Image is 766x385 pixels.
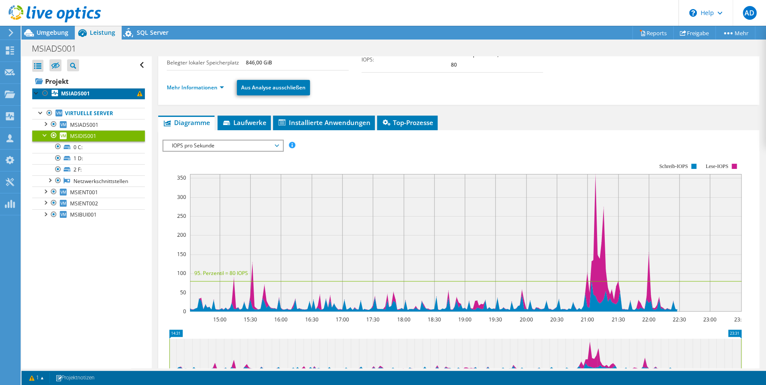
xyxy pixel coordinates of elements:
[659,163,688,169] text: Schreib-IOPS
[167,58,245,67] label: Belegter lokaler Speicherplatz
[32,130,145,141] a: MSIDIS001
[715,26,755,40] a: Mehr
[642,316,656,323] text: 22:00
[550,316,564,323] text: 20:30
[70,189,98,196] span: MSIENT001
[168,141,278,151] span: IOPS pro Sekunde
[743,6,757,20] span: AD
[177,174,186,181] text: 350
[703,316,717,323] text: 23:00
[673,26,716,40] a: Freigabe
[32,164,145,175] a: 2 F:
[632,26,674,40] a: Reports
[177,212,186,220] text: 250
[612,316,625,323] text: 21:30
[37,28,68,37] span: Umgebung
[70,200,98,207] span: MSIENT002
[177,251,186,258] text: 150
[451,51,537,68] b: 360 bei Spitzenlast, 95t. Perzentil = 80
[489,316,502,323] text: 19:30
[162,118,210,127] span: Diagramme
[177,269,186,277] text: 100
[336,316,349,323] text: 17:00
[244,316,257,323] text: 15:30
[305,316,319,323] text: 16:30
[428,316,441,323] text: 18:30
[177,231,186,238] text: 200
[362,55,451,64] label: IOPS:
[673,316,686,323] text: 22:30
[32,175,145,186] a: Netzwerkschnittstellen
[237,80,310,95] a: Aus Analyse ausschließen
[222,118,267,127] span: Laufwerke
[32,198,145,209] a: MSIENT002
[689,9,697,17] svg: \n
[381,118,433,127] span: Top-Prozesse
[397,316,411,323] text: 18:00
[61,90,90,97] b: MSIADS001
[246,59,272,66] b: 846,00 GiB
[180,289,186,296] text: 50
[458,316,472,323] text: 19:00
[520,316,533,323] text: 20:00
[274,316,288,323] text: 16:00
[90,28,115,37] span: Leistung
[70,132,96,140] span: MSIDIS001
[167,84,224,91] a: Mehr Informationen
[213,316,227,323] text: 15:00
[32,153,145,164] a: 1 D:
[705,163,728,169] text: Lese-IOPS
[194,269,248,277] text: 95. Perzentil = 80 IOPS
[183,308,186,315] text: 0
[70,211,97,218] span: MSIBUI001
[32,74,145,88] a: Projekt
[177,193,186,201] text: 300
[70,121,98,128] span: MSIADS001
[23,373,50,383] a: 1
[581,316,594,323] text: 21:00
[32,186,145,198] a: MSIENT001
[366,316,380,323] text: 17:30
[734,316,748,323] text: 23:30
[28,44,89,53] h1: MSIADS001
[49,373,101,383] a: Projektnotizen
[32,119,145,130] a: MSIADS001
[137,28,169,37] span: SQL Server
[32,108,145,119] a: Virtuelle Server
[32,141,145,153] a: 0 C:
[32,209,145,220] a: MSIBUI001
[32,88,145,99] a: MSIADS001
[277,118,371,127] span: Installierte Anwendungen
